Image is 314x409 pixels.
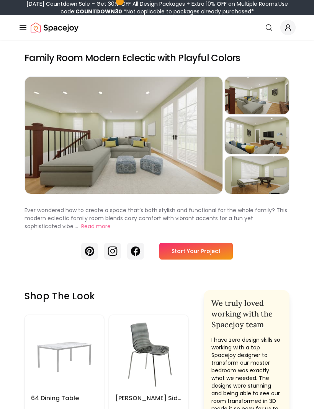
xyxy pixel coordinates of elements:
img: 64 Dining Table image [31,321,98,388]
span: *Not applicable to packages already purchased* [122,8,254,15]
h2: Family Room Modern Eclectic with Playful Colors [25,52,289,64]
a: Start Your Project [159,243,233,260]
button: Read more [81,222,111,230]
nav: Global [18,15,296,40]
p: Ever wondered how to create a space that’s both stylish and functional for the whole family? This... [25,206,287,230]
b: COUNTDOWN30 [75,8,122,15]
a: Spacejoy [31,20,78,35]
h2: We truly loved working with the Spacejoy team [211,298,282,330]
img: Spacejoy Logo [31,20,78,35]
img: Lerner Side Chair image [115,321,182,388]
h3: Shop the look [25,290,188,302]
h6: 64 Dining Table [31,394,98,403]
h6: [PERSON_NAME] Side Chair [115,394,182,403]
